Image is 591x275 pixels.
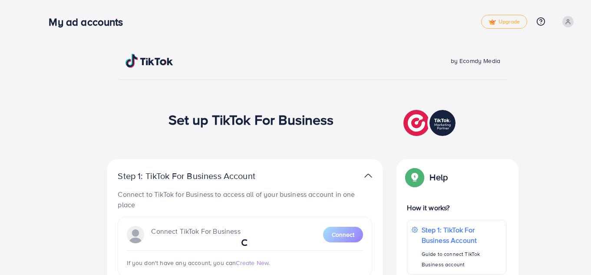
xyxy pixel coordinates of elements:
[429,172,448,182] p: Help
[168,111,334,128] h1: Set up TikTok For Business
[489,19,496,25] img: tick
[451,56,500,65] span: by Ecomdy Media
[125,54,173,68] img: TikTok
[118,171,283,181] p: Step 1: TikTok For Business Account
[407,202,506,213] p: How it works?
[407,169,423,185] img: Popup guide
[481,15,527,29] a: tickUpgrade
[422,249,502,270] p: Guide to connect TikTok Business account
[364,169,372,182] img: TikTok partner
[49,16,130,28] h3: My ad accounts
[422,225,502,245] p: Step 1: TikTok For Business Account
[403,108,458,138] img: TikTok partner
[489,19,520,25] span: Upgrade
